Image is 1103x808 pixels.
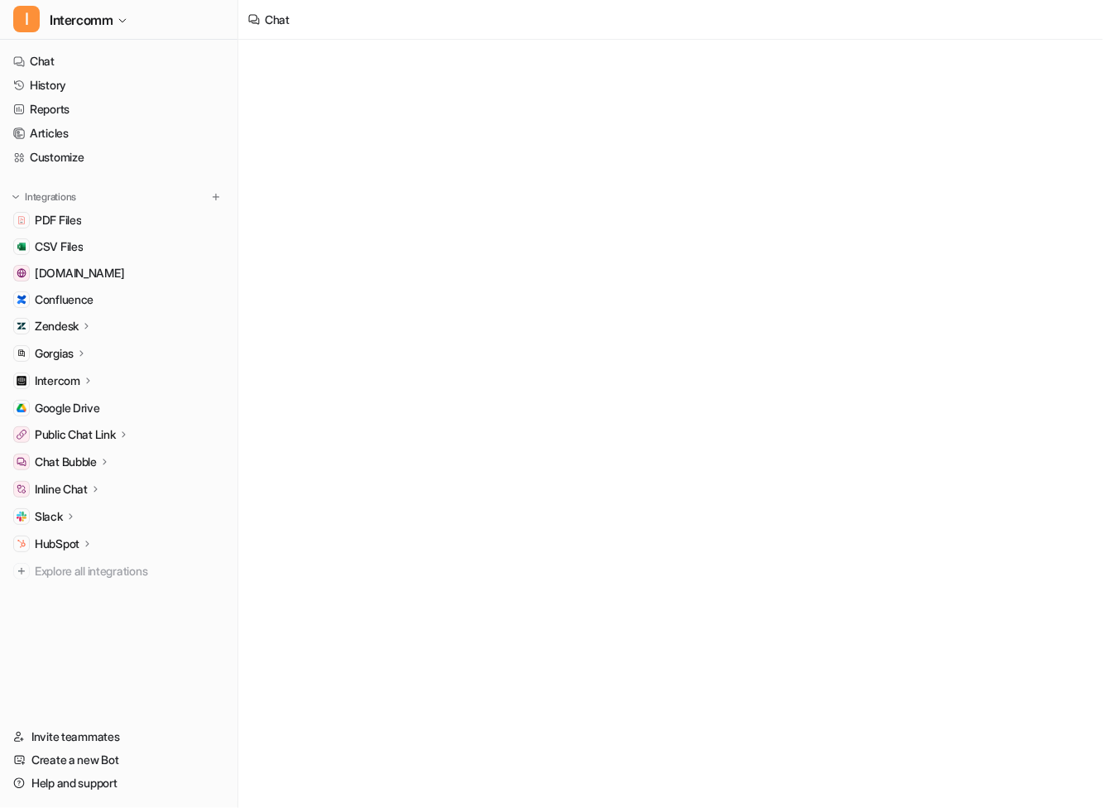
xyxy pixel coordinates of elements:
[25,190,76,204] p: Integrations
[10,191,22,203] img: expand menu
[17,268,26,278] img: www.helpdesk.com
[17,539,26,549] img: HubSpot
[17,457,26,467] img: Chat Bubble
[7,146,231,169] a: Customize
[35,400,100,416] span: Google Drive
[17,321,26,331] img: Zendesk
[35,536,79,552] p: HubSpot
[7,235,231,258] a: CSV FilesCSV Files
[7,98,231,121] a: Reports
[7,748,231,772] a: Create a new Bot
[7,74,231,97] a: History
[7,288,231,311] a: ConfluenceConfluence
[35,238,83,255] span: CSV Files
[35,265,124,281] span: [DOMAIN_NAME]
[35,508,63,525] p: Slack
[50,8,113,31] span: Intercomm
[17,376,26,386] img: Intercom
[7,397,231,420] a: Google DriveGoogle Drive
[7,262,231,285] a: www.helpdesk.com[DOMAIN_NAME]
[17,242,26,252] img: CSV Files
[17,512,26,522] img: Slack
[35,212,81,228] span: PDF Files
[210,191,222,203] img: menu_add.svg
[17,349,26,358] img: Gorgias
[7,122,231,145] a: Articles
[35,291,94,308] span: Confluence
[17,403,26,413] img: Google Drive
[35,373,80,389] p: Intercom
[13,6,40,32] span: I
[35,481,88,498] p: Inline Chat
[7,772,231,795] a: Help and support
[17,484,26,494] img: Inline Chat
[17,430,26,440] img: Public Chat Link
[7,725,231,748] a: Invite teammates
[35,454,97,470] p: Chat Bubble
[265,11,290,28] div: Chat
[35,318,79,334] p: Zendesk
[7,50,231,73] a: Chat
[13,563,30,580] img: explore all integrations
[7,189,81,205] button: Integrations
[17,295,26,305] img: Confluence
[7,209,231,232] a: PDF FilesPDF Files
[35,345,74,362] p: Gorgias
[35,558,224,584] span: Explore all integrations
[17,215,26,225] img: PDF Files
[35,426,116,443] p: Public Chat Link
[7,560,231,583] a: Explore all integrations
